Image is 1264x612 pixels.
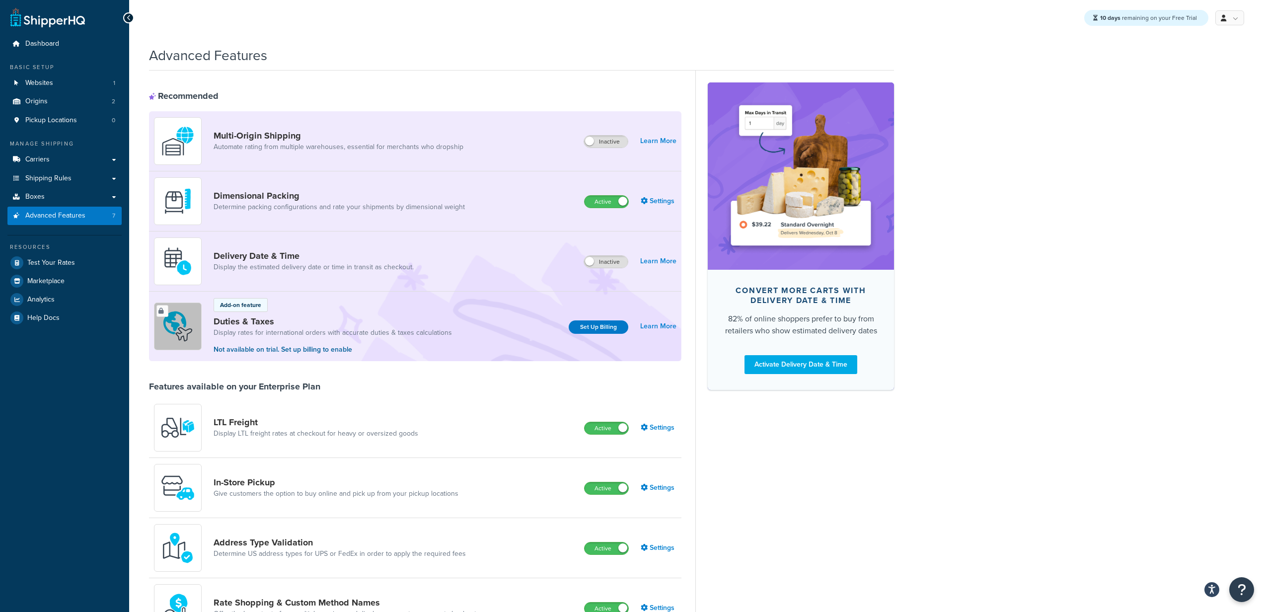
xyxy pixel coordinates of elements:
[585,196,628,208] label: Active
[214,130,463,141] a: Multi-Origin Shipping
[160,124,195,158] img: WatD5o0RtDAAAAAElFTkSuQmCC
[149,381,320,392] div: Features available on your Enterprise Plan
[7,151,122,169] a: Carriers
[744,355,857,374] a: Activate Delivery Date & Time
[214,328,452,338] a: Display rates for international orders with accurate duties & taxes calculations
[640,134,676,148] a: Learn More
[7,92,122,111] a: Origins2
[585,482,628,494] label: Active
[214,142,463,152] a: Automate rating from multiple warehouses, essential for merchants who dropship
[113,79,115,87] span: 1
[214,250,414,261] a: Delivery Date & Time
[585,542,628,554] label: Active
[160,244,195,279] img: gfkeb5ejjkALwAAAABJRU5ErkJggg==
[25,116,77,125] span: Pickup Locations
[112,212,115,220] span: 7
[1100,13,1120,22] strong: 10 days
[160,410,195,445] img: y79ZsPf0fXUFUhFXDzUgf+ktZg5F2+ohG75+v3d2s1D9TjoU8PiyCIluIjV41seZevKCRuEjTPPOKHJsQcmKCXGdfprl3L4q7...
[214,190,465,201] a: Dimensional Packing
[7,309,122,327] a: Help Docs
[25,97,48,106] span: Origins
[724,313,878,337] div: 82% of online shoppers prefer to buy from retailers who show estimated delivery dates
[214,477,458,488] a: In-Store Pickup
[160,531,195,565] img: kIG8fy0lQAAAABJRU5ErkJggg==
[723,97,879,254] img: feature-image-ddt-36eae7f7280da8017bfb280eaccd9c446f90b1fe08728e4019434db127062ab4.png
[214,549,466,559] a: Determine US address types for UPS or FedEx in order to apply the required fees
[641,421,676,435] a: Settings
[7,243,122,251] div: Resources
[584,136,628,148] label: Inactive
[214,316,452,327] a: Duties & Taxes
[1100,13,1197,22] span: remaining on your Free Trial
[569,320,628,334] a: Set Up Billing
[214,537,466,548] a: Address Type Validation
[27,259,75,267] span: Test Your Rates
[214,262,414,272] a: Display the estimated delivery date or time in transit as checkout.
[160,184,195,219] img: DTVBYsAAAAAASUVORK5CYII=
[7,74,122,92] a: Websites1
[724,286,878,306] div: Convert more carts with delivery date & time
[7,140,122,148] div: Manage Shipping
[7,111,122,130] li: Pickup Locations
[585,422,628,434] label: Active
[7,272,122,290] a: Marketplace
[1229,577,1254,602] button: Open Resource Center
[149,90,219,101] div: Recommended
[7,188,122,206] a: Boxes
[641,541,676,555] a: Settings
[25,40,59,48] span: Dashboard
[160,470,195,505] img: wfgcfpwTIucLEAAAAASUVORK5CYII=
[7,111,122,130] a: Pickup Locations0
[112,116,115,125] span: 0
[149,46,267,65] h1: Advanced Features
[25,155,50,164] span: Carriers
[220,301,261,309] p: Add-on feature
[7,207,122,225] li: Advanced Features
[7,169,122,188] a: Shipping Rules
[112,97,115,106] span: 2
[214,202,465,212] a: Determine packing configurations and rate your shipments by dimensional weight
[584,256,628,268] label: Inactive
[25,212,85,220] span: Advanced Features
[7,254,122,272] a: Test Your Rates
[214,417,418,428] a: LTL Freight
[7,291,122,308] a: Analytics
[214,489,458,499] a: Give customers the option to buy online and pick up from your pickup locations
[214,344,452,355] p: Not available on trial. Set up billing to enable
[25,79,53,87] span: Websites
[641,481,676,495] a: Settings
[214,597,476,608] a: Rate Shopping & Custom Method Names
[25,174,72,183] span: Shipping Rules
[27,277,65,286] span: Marketplace
[640,254,676,268] a: Learn More
[27,296,55,304] span: Analytics
[7,207,122,225] a: Advanced Features7
[7,63,122,72] div: Basic Setup
[25,193,45,201] span: Boxes
[7,92,122,111] li: Origins
[214,429,418,439] a: Display LTL freight rates at checkout for heavy or oversized goods
[640,319,676,333] a: Learn More
[27,314,60,322] span: Help Docs
[7,74,122,92] li: Websites
[7,35,122,53] a: Dashboard
[641,194,676,208] a: Settings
